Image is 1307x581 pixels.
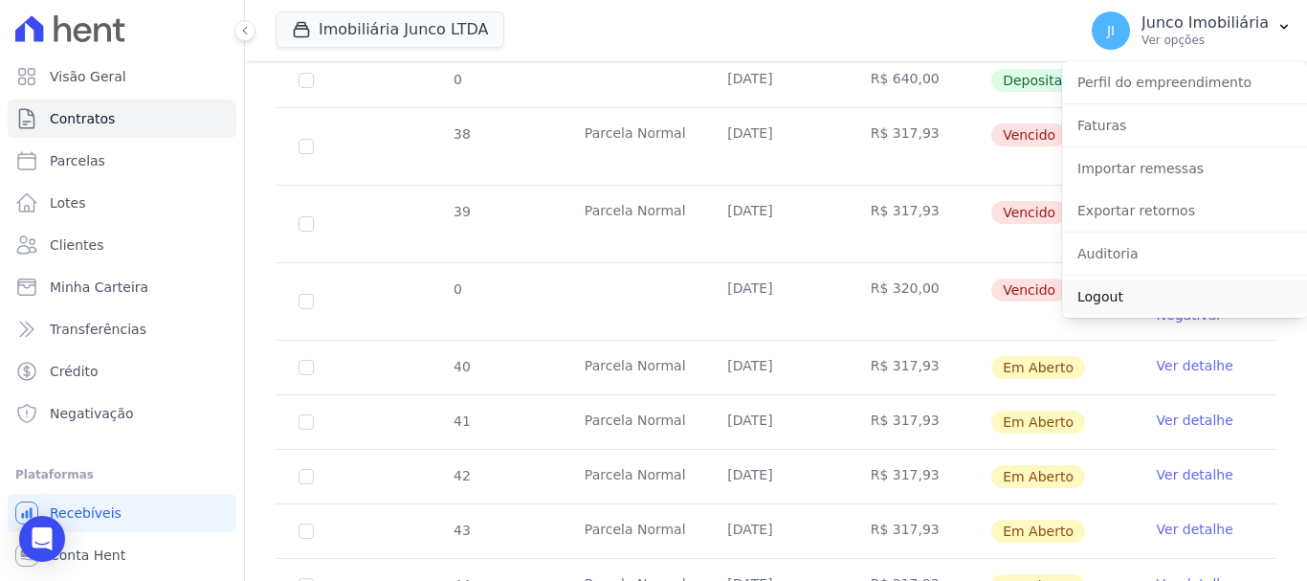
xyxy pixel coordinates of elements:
[452,413,471,429] span: 41
[562,504,704,558] td: Parcela Normal
[991,123,1067,146] span: Vencido
[50,67,126,86] span: Visão Geral
[299,469,314,484] input: default
[1141,33,1269,48] p: Ver opções
[50,546,125,565] span: Conta Hent
[8,536,236,574] a: Conta Hent
[1062,151,1307,186] a: Importar remessas
[704,186,847,262] td: [DATE]
[1062,108,1307,143] a: Faturas
[50,278,148,297] span: Minha Carteira
[50,109,115,128] span: Contratos
[848,504,990,558] td: R$ 317,93
[848,450,990,503] td: R$ 317,93
[848,54,990,107] td: R$ 640,00
[562,341,704,394] td: Parcela Normal
[1157,465,1233,484] a: Ver detalhe
[50,404,134,423] span: Negativação
[1157,411,1233,430] a: Ver detalhe
[50,193,86,212] span: Lotes
[276,11,504,48] button: Imobiliária Junco LTDA
[1062,193,1307,228] a: Exportar retornos
[704,450,847,503] td: [DATE]
[15,463,229,486] div: Plataformas
[299,139,314,154] input: default
[1157,520,1233,539] a: Ver detalhe
[299,73,314,88] input: Só é possível selecionar pagamentos em aberto
[562,395,704,449] td: Parcela Normal
[299,360,314,375] input: default
[848,341,990,394] td: R$ 317,93
[299,414,314,430] input: default
[704,263,847,340] td: [DATE]
[50,362,99,381] span: Crédito
[8,142,236,180] a: Parcelas
[991,465,1085,488] span: Em Aberto
[452,468,471,483] span: 42
[452,204,471,219] span: 39
[8,57,236,96] a: Visão Geral
[452,523,471,538] span: 43
[19,516,65,562] div: Open Intercom Messenger
[562,108,704,185] td: Parcela Normal
[8,226,236,264] a: Clientes
[991,69,1091,92] span: Depositado
[991,201,1067,224] span: Vencido
[848,186,990,262] td: R$ 317,93
[8,268,236,306] a: Minha Carteira
[848,263,990,340] td: R$ 320,00
[848,108,990,185] td: R$ 317,93
[50,320,146,339] span: Transferências
[8,310,236,348] a: Transferências
[991,520,1085,543] span: Em Aberto
[1107,24,1115,37] span: JI
[8,352,236,391] a: Crédito
[848,395,990,449] td: R$ 317,93
[8,100,236,138] a: Contratos
[452,126,471,142] span: 38
[299,216,314,232] input: default
[562,450,704,503] td: Parcela Normal
[452,281,462,297] span: 0
[452,72,462,87] span: 0
[704,54,847,107] td: [DATE]
[704,108,847,185] td: [DATE]
[1157,356,1233,375] a: Ver detalhe
[299,524,314,539] input: default
[8,184,236,222] a: Lotes
[1076,4,1307,57] button: JI Junco Imobiliária Ver opções
[704,341,847,394] td: [DATE]
[704,395,847,449] td: [DATE]
[8,494,236,532] a: Recebíveis
[991,411,1085,434] span: Em Aberto
[562,186,704,262] td: Parcela Normal
[1062,65,1307,100] a: Perfil do empreendimento
[704,504,847,558] td: [DATE]
[991,356,1085,379] span: Em Aberto
[991,279,1067,302] span: Vencido
[299,294,314,309] input: default
[1062,236,1307,271] a: Auditoria
[50,503,122,523] span: Recebíveis
[1062,279,1307,314] a: Logout
[50,235,103,255] span: Clientes
[1141,13,1269,33] p: Junco Imobiliária
[8,394,236,433] a: Negativação
[452,359,471,374] span: 40
[50,151,105,170] span: Parcelas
